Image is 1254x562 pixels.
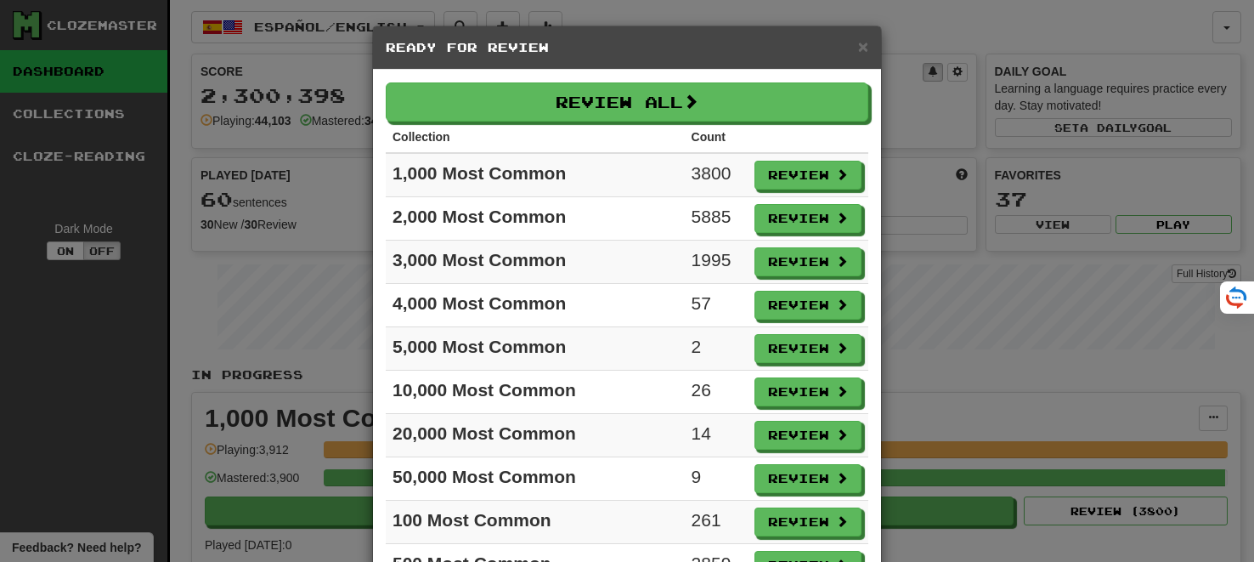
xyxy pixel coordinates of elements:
td: 4,000 Most Common [386,284,685,327]
td: 100 Most Common [386,501,685,544]
button: Review [754,508,861,536]
td: 10,000 Most Common [386,371,685,414]
h5: Ready for Review [386,39,868,56]
button: Review [754,421,861,450]
td: 2,000 Most Common [386,197,685,241]
button: Review [754,247,861,276]
button: Review [754,464,861,493]
button: Review [754,291,861,320]
span: × [858,37,868,56]
button: Review All [386,82,868,122]
button: Review [754,161,861,190]
td: 26 [685,371,748,414]
td: 1,000 Most Common [386,153,685,197]
td: 3,000 Most Common [386,241,685,284]
button: Close [858,37,868,55]
td: 2 [685,327,748,371]
td: 5,000 Most Common [386,327,685,371]
td: 5885 [685,197,748,241]
td: 1995 [685,241,748,284]
td: 57 [685,284,748,327]
td: 50,000 Most Common [386,457,685,501]
th: Collection [386,122,685,153]
button: Review [754,204,861,233]
button: Review [754,378,861,406]
th: Count [685,122,748,153]
td: 9 [685,457,748,501]
td: 20,000 Most Common [386,414,685,457]
td: 3800 [685,153,748,197]
button: Review [754,334,861,363]
td: 261 [685,501,748,544]
td: 14 [685,414,748,457]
